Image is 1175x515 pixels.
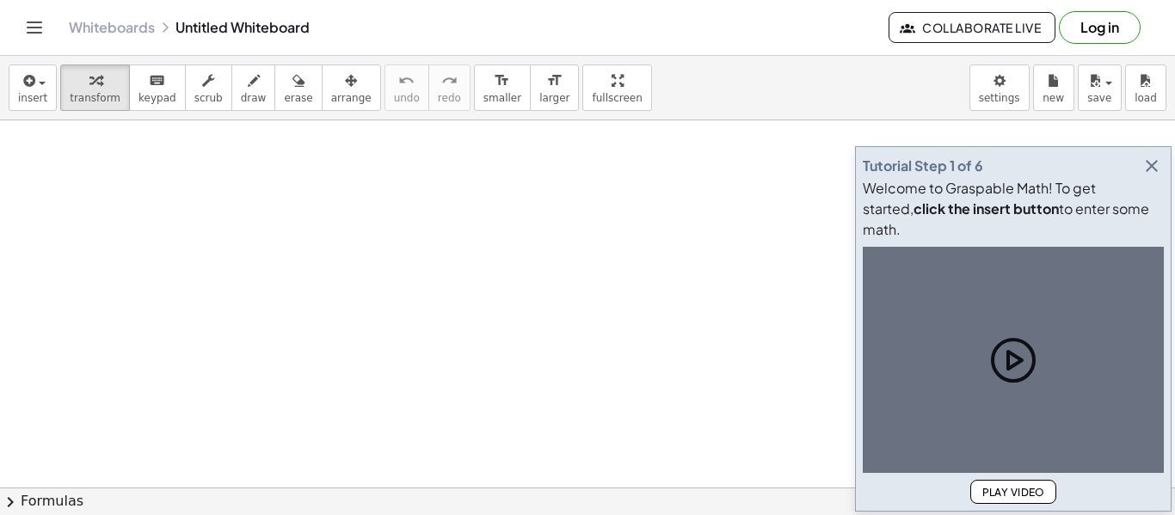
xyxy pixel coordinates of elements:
button: draw [231,64,276,111]
button: Toggle navigation [21,14,48,41]
i: undo [398,71,415,91]
span: transform [70,92,120,104]
div: Tutorial Step 1 of 6 [863,156,983,176]
span: erase [284,92,312,104]
button: insert [9,64,57,111]
i: redo [441,71,458,91]
span: keypad [138,92,176,104]
button: Log in [1059,11,1141,44]
button: scrub [185,64,232,111]
button: Play Video [970,480,1056,504]
span: settings [979,92,1020,104]
button: keyboardkeypad [129,64,186,111]
span: scrub [194,92,223,104]
div: Welcome to Graspable Math! To get started, to enter some math. [863,178,1164,240]
span: load [1135,92,1157,104]
a: Whiteboards [69,19,155,36]
button: redoredo [428,64,471,111]
button: load [1125,64,1166,111]
button: erase [274,64,322,111]
i: format_size [546,71,563,91]
span: redo [438,92,461,104]
span: smaller [483,92,521,104]
button: settings [969,64,1030,111]
span: Play Video [981,486,1045,499]
span: draw [241,92,267,104]
button: save [1078,64,1122,111]
span: Collaborate Live [903,20,1041,35]
button: format_sizesmaller [474,64,531,111]
i: keyboard [149,71,165,91]
button: fullscreen [582,64,651,111]
span: larger [539,92,569,104]
button: Collaborate Live [889,12,1055,43]
span: fullscreen [592,92,642,104]
button: undoundo [384,64,429,111]
i: format_size [494,71,510,91]
b: click the insert button [914,199,1059,218]
span: save [1087,92,1111,104]
button: transform [60,64,130,111]
span: undo [394,92,420,104]
span: insert [18,92,47,104]
button: format_sizelarger [530,64,579,111]
span: arrange [331,92,372,104]
span: new [1043,92,1064,104]
button: arrange [322,64,381,111]
button: new [1033,64,1074,111]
